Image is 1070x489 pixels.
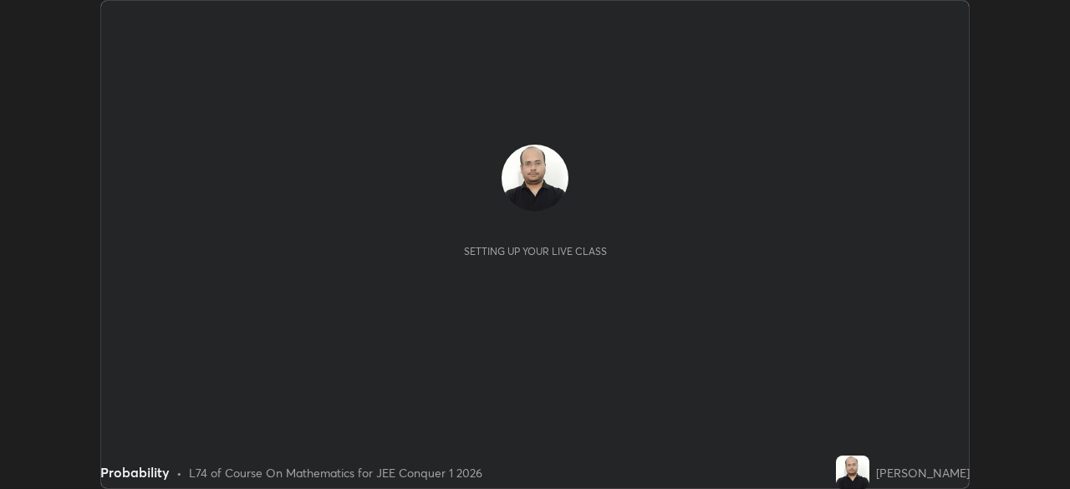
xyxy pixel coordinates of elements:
[100,462,170,482] div: Probability
[836,456,869,489] img: 83f50dee00534478af7b78a8c624c472.jpg
[502,145,568,211] img: 83f50dee00534478af7b78a8c624c472.jpg
[189,464,482,481] div: L74 of Course On Mathematics for JEE Conquer 1 2026
[176,464,182,481] div: •
[464,245,607,257] div: Setting up your live class
[876,464,970,481] div: [PERSON_NAME]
